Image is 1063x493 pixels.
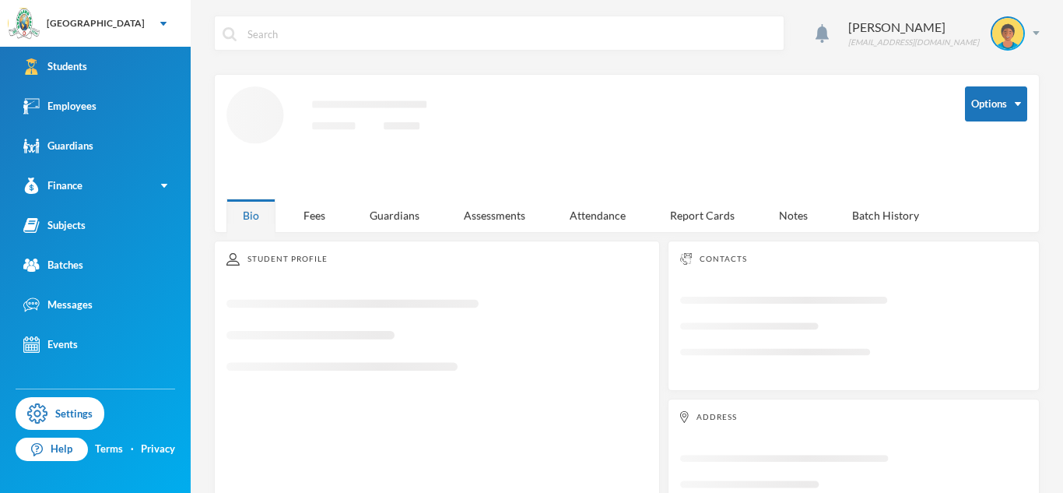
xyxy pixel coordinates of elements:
[226,289,647,394] svg: Loading interface...
[680,411,1027,423] div: Address
[287,199,342,232] div: Fees
[141,442,175,457] a: Privacy
[23,98,96,114] div: Employees
[23,138,93,154] div: Guardians
[23,217,86,234] div: Subjects
[246,16,776,51] input: Search
[16,397,104,430] a: Settings
[23,297,93,313] div: Messages
[226,199,275,232] div: Bio
[965,86,1027,121] button: Options
[23,336,78,353] div: Events
[654,199,751,232] div: Report Cards
[848,18,979,37] div: [PERSON_NAME]
[226,253,647,266] div: Student Profile
[353,199,436,232] div: Guardians
[680,253,1027,265] div: Contacts
[992,18,1023,49] img: STUDENT
[9,9,40,40] img: logo
[23,257,83,273] div: Batches
[763,199,824,232] div: Notes
[680,288,1027,375] svg: Loading interface...
[836,199,935,232] div: Batch History
[226,86,942,187] svg: Loading interface...
[553,199,642,232] div: Attendance
[223,27,237,41] img: search
[95,442,123,457] a: Terms
[23,58,87,75] div: Students
[16,438,88,461] a: Help
[447,199,542,232] div: Assessments
[848,37,979,48] div: [EMAIL_ADDRESS][DOMAIN_NAME]
[23,178,82,194] div: Finance
[47,16,145,30] div: [GEOGRAPHIC_DATA]
[131,442,134,457] div: ·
